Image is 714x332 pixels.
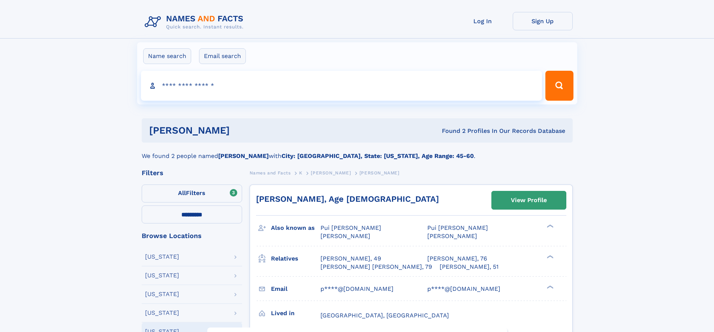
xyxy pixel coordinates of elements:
span: [PERSON_NAME] [320,232,370,240]
span: All [178,189,186,197]
a: K [299,168,302,177]
a: [PERSON_NAME], Age [DEMOGRAPHIC_DATA] [256,194,439,204]
img: Logo Names and Facts [142,12,250,32]
div: Browse Locations [142,232,242,239]
label: Filters [142,185,242,202]
a: Sign Up [513,12,573,30]
span: [PERSON_NAME] [311,170,351,176]
span: Pui [PERSON_NAME] [427,224,488,231]
div: We found 2 people named with . [142,143,573,161]
label: Email search [199,48,246,64]
h3: Also known as [271,222,320,234]
div: [US_STATE] [145,310,179,316]
span: [PERSON_NAME] [427,232,477,240]
a: View Profile [492,191,566,209]
div: [US_STATE] [145,254,179,260]
h3: Relatives [271,252,320,265]
h3: Lived in [271,307,320,320]
h3: Email [271,283,320,295]
a: [PERSON_NAME] [311,168,351,177]
div: View Profile [511,192,547,209]
div: Found 2 Profiles In Our Records Database [336,127,565,135]
b: [PERSON_NAME] [218,152,269,159]
span: Pui [PERSON_NAME] [320,224,381,231]
a: Names and Facts [250,168,291,177]
div: [US_STATE] [145,291,179,297]
a: [PERSON_NAME], 49 [320,255,381,263]
b: City: [GEOGRAPHIC_DATA], State: [US_STATE], Age Range: 45-60 [281,152,474,159]
label: Name search [143,48,191,64]
a: [PERSON_NAME] [PERSON_NAME], 79 [320,263,432,271]
div: ❯ [545,224,554,229]
span: K [299,170,302,176]
a: [PERSON_NAME], 51 [440,263,498,271]
input: search input [141,71,542,101]
div: ❯ [545,284,554,289]
a: [PERSON_NAME], 76 [427,255,487,263]
h1: [PERSON_NAME] [149,126,336,135]
span: [PERSON_NAME] [359,170,400,176]
a: Log In [453,12,513,30]
div: Filters [142,170,242,176]
div: [US_STATE] [145,272,179,278]
span: [GEOGRAPHIC_DATA], [GEOGRAPHIC_DATA] [320,312,449,319]
button: Search Button [545,71,573,101]
div: ❯ [545,254,554,259]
